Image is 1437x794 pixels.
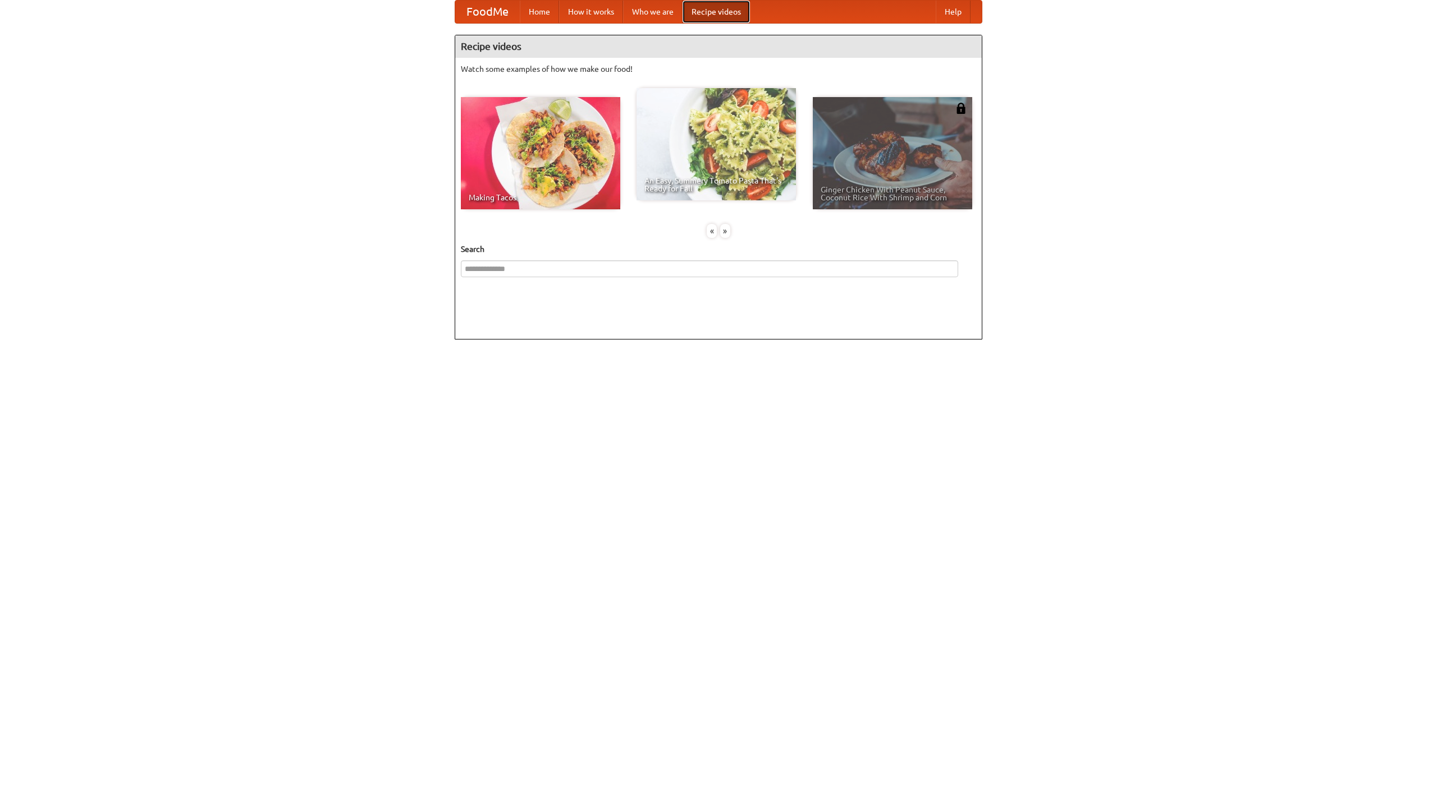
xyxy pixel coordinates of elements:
a: FoodMe [455,1,520,23]
div: « [707,224,717,238]
h5: Search [461,244,976,255]
a: How it works [559,1,623,23]
span: An Easy, Summery Tomato Pasta That's Ready for Fall [644,177,788,192]
div: » [720,224,730,238]
p: Watch some examples of how we make our food! [461,63,976,75]
a: Making Tacos [461,97,620,209]
a: Recipe videos [683,1,750,23]
img: 483408.png [955,103,967,114]
a: Home [520,1,559,23]
span: Making Tacos [469,194,612,201]
h4: Recipe videos [455,35,982,58]
a: Who we are [623,1,683,23]
a: An Easy, Summery Tomato Pasta That's Ready for Fall [637,88,796,200]
a: Help [936,1,971,23]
